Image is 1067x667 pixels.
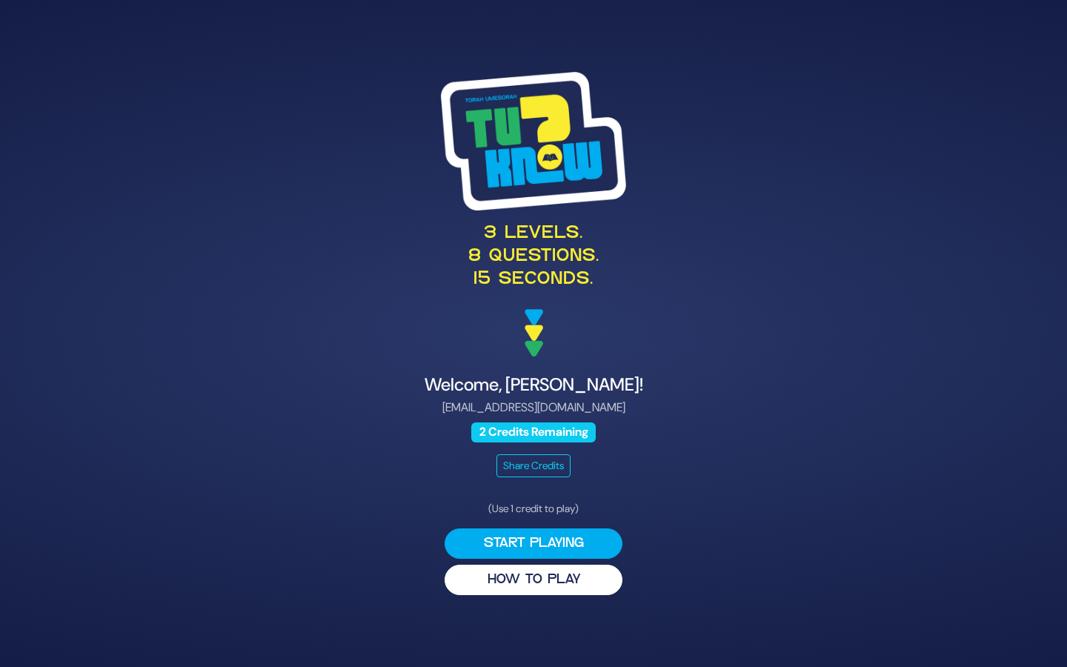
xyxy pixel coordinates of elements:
p: [EMAIL_ADDRESS][DOMAIN_NAME] [172,399,895,417]
button: Start Playing [445,528,622,559]
img: decoration arrows [525,309,543,356]
button: HOW TO PLAY [445,565,622,595]
img: Tournament Logo [441,72,626,210]
p: (Use 1 credit to play) [445,501,622,517]
span: 2 Credits Remaining [471,422,596,442]
button: Share Credits [496,454,571,477]
h4: Welcome, [PERSON_NAME]! [172,374,895,396]
p: 3 levels. 8 questions. 15 seconds. [172,222,895,292]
